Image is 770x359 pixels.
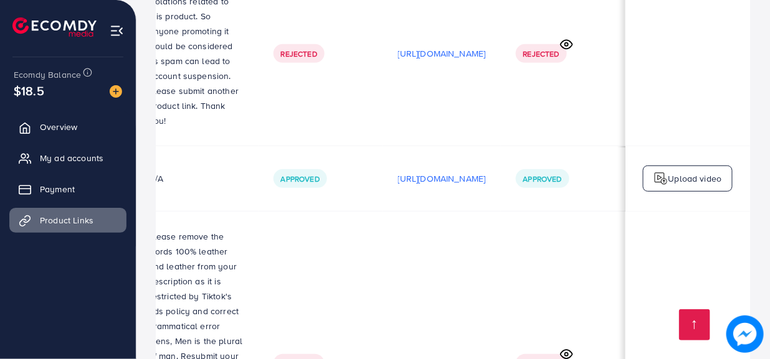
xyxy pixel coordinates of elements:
[110,24,124,38] img: menu
[523,49,559,59] span: Rejected
[14,82,44,100] span: $18.5
[40,214,93,226] span: Product Links
[668,171,722,186] p: Upload video
[40,183,75,195] span: Payment
[398,171,486,186] p: [URL][DOMAIN_NAME]
[9,114,126,139] a: Overview
[654,171,668,186] img: logo
[281,49,317,59] span: Rejected
[110,85,122,98] img: image
[14,68,81,81] span: Ecomdy Balance
[40,152,103,164] span: My ad accounts
[726,315,764,353] img: image
[523,174,562,184] span: Approved
[9,208,126,233] a: Product Links
[149,172,163,185] span: N/A
[398,46,486,61] p: [URL][DOMAIN_NAME]
[281,174,320,184] span: Approved
[9,177,126,202] a: Payment
[9,146,126,170] a: My ad accounts
[12,17,97,37] img: logo
[40,121,77,133] span: Overview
